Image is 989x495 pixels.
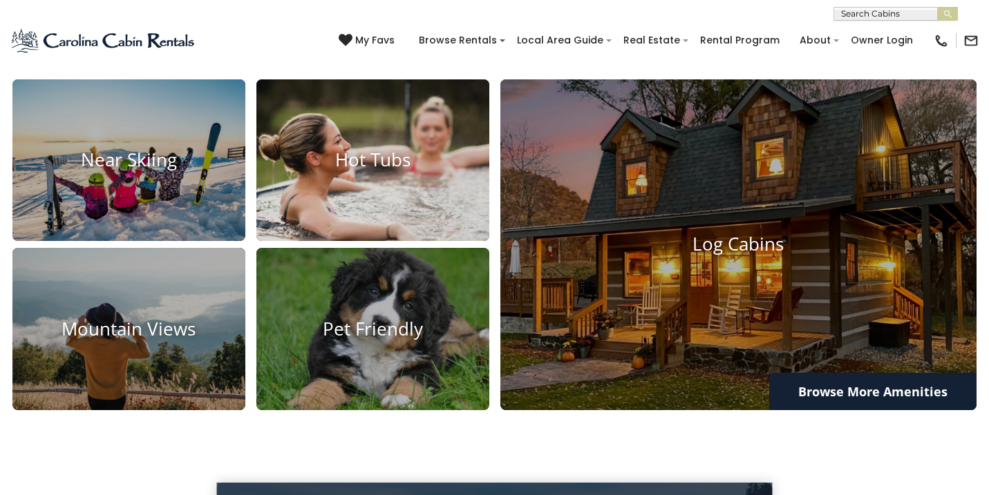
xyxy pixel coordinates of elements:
a: Pet Friendly [256,248,489,410]
a: Owner Login [844,30,920,51]
a: My Favs [339,33,398,48]
a: Near Skiing [12,79,245,242]
h4: Mountain Views [12,318,245,340]
img: phone-regular-black.png [934,33,949,48]
a: About [793,30,838,51]
a: Browse Rentals [412,30,504,51]
a: Real Estate [616,30,687,51]
img: mail-regular-black.png [963,33,979,48]
span: My Favs [355,33,395,48]
a: Mountain Views [12,248,245,410]
h4: Near Skiing [12,149,245,171]
a: Browse More Amenities [769,373,977,410]
a: Local Area Guide [510,30,610,51]
h4: Hot Tubs [256,149,489,171]
img: Blue-2.png [10,27,197,55]
a: Hot Tubs [256,79,489,242]
a: Rental Program [693,30,787,51]
a: Log Cabins [500,79,977,410]
h4: Log Cabins [500,234,977,255]
h4: Pet Friendly [256,318,489,340]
